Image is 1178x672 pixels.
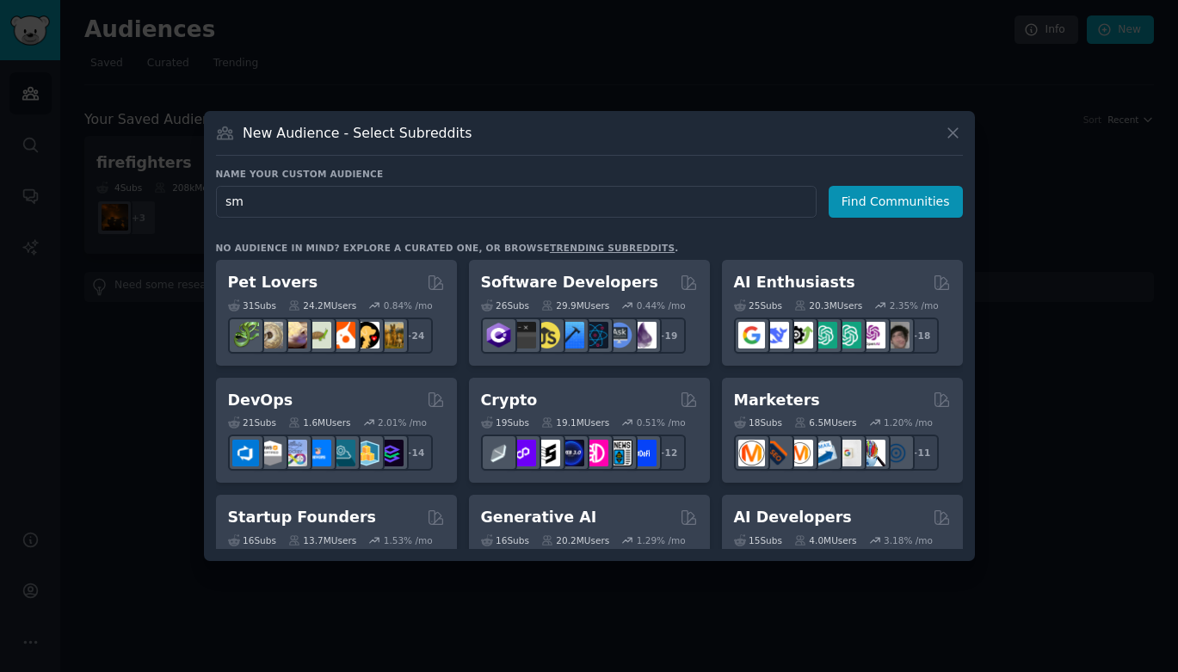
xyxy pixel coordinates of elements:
h2: Generative AI [481,507,597,528]
div: + 18 [903,318,939,354]
img: OnlineMarketing [883,440,910,466]
img: ballpython [256,322,283,348]
div: 1.6M Users [288,416,351,428]
img: defi_ [630,440,657,466]
img: MarketingResearch [859,440,885,466]
img: ArtificalIntelligence [883,322,910,348]
div: 1.20 % /mo [884,416,933,428]
img: DevOpsLinks [305,440,331,466]
div: 25 Sub s [734,299,782,311]
h2: Crypto [481,390,538,411]
img: reactnative [582,322,608,348]
img: herpetology [232,322,259,348]
div: + 19 [650,318,686,354]
h2: Marketers [734,390,820,411]
div: 21 Sub s [228,416,276,428]
img: csharp [485,322,512,348]
img: turtle [305,322,331,348]
div: 3.18 % /mo [884,534,933,546]
div: 15 Sub s [734,534,782,546]
img: cockatiel [329,322,355,348]
img: PlatformEngineers [377,440,404,466]
div: 16 Sub s [228,534,276,546]
div: + 24 [397,318,433,354]
img: elixir [630,322,657,348]
div: 6.5M Users [794,416,857,428]
a: trending subreddits [550,243,675,253]
h3: New Audience - Select Subreddits [243,124,472,142]
img: azuredevops [232,440,259,466]
input: Pick a short name, like "Digital Marketers" or "Movie-Goers" [216,186,817,218]
div: 26 Sub s [481,299,529,311]
img: defiblockchain [582,440,608,466]
div: 31 Sub s [228,299,276,311]
img: OpenAIDev [859,322,885,348]
h2: DevOps [228,390,293,411]
div: 18 Sub s [734,416,782,428]
img: ethfinance [485,440,512,466]
img: GoogleGeminiAI [738,322,765,348]
h2: Startup Founders [228,507,376,528]
div: + 11 [903,435,939,471]
img: learnjavascript [533,322,560,348]
h3: Name your custom audience [216,168,963,180]
img: chatgpt_promptDesign [811,322,837,348]
img: web3 [558,440,584,466]
div: 16 Sub s [481,534,529,546]
div: 13.7M Users [288,534,356,546]
img: Emailmarketing [811,440,837,466]
div: 0.51 % /mo [637,416,686,428]
div: + 14 [397,435,433,471]
div: 1.53 % /mo [384,534,433,546]
img: PetAdvice [353,322,379,348]
div: No audience in mind? Explore a curated one, or browse . [216,242,679,254]
div: 1.29 % /mo [637,534,686,546]
h2: AI Enthusiasts [734,272,855,293]
img: AWS_Certified_Experts [256,440,283,466]
div: 0.84 % /mo [384,299,433,311]
img: aws_cdk [353,440,379,466]
div: 29.9M Users [541,299,609,311]
img: platformengineering [329,440,355,466]
img: AItoolsCatalog [786,322,813,348]
img: bigseo [762,440,789,466]
img: content_marketing [738,440,765,466]
div: 2.35 % /mo [890,299,939,311]
img: software [509,322,536,348]
img: ethstaker [533,440,560,466]
img: AskComputerScience [606,322,632,348]
div: + 12 [650,435,686,471]
div: 2.01 % /mo [378,416,427,428]
div: 19 Sub s [481,416,529,428]
div: 20.3M Users [794,299,862,311]
button: Find Communities [829,186,963,218]
img: CryptoNews [606,440,632,466]
div: 24.2M Users [288,299,356,311]
img: AskMarketing [786,440,813,466]
h2: Pet Lovers [228,272,318,293]
img: leopardgeckos [281,322,307,348]
img: Docker_DevOps [281,440,307,466]
div: 19.1M Users [541,416,609,428]
img: iOSProgramming [558,322,584,348]
img: DeepSeek [762,322,789,348]
img: googleads [835,440,861,466]
img: chatgpt_prompts_ [835,322,861,348]
div: 4.0M Users [794,534,857,546]
div: 20.2M Users [541,534,609,546]
div: 0.44 % /mo [637,299,686,311]
img: dogbreed [377,322,404,348]
h2: Software Developers [481,272,658,293]
img: 0xPolygon [509,440,536,466]
h2: AI Developers [734,507,852,528]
